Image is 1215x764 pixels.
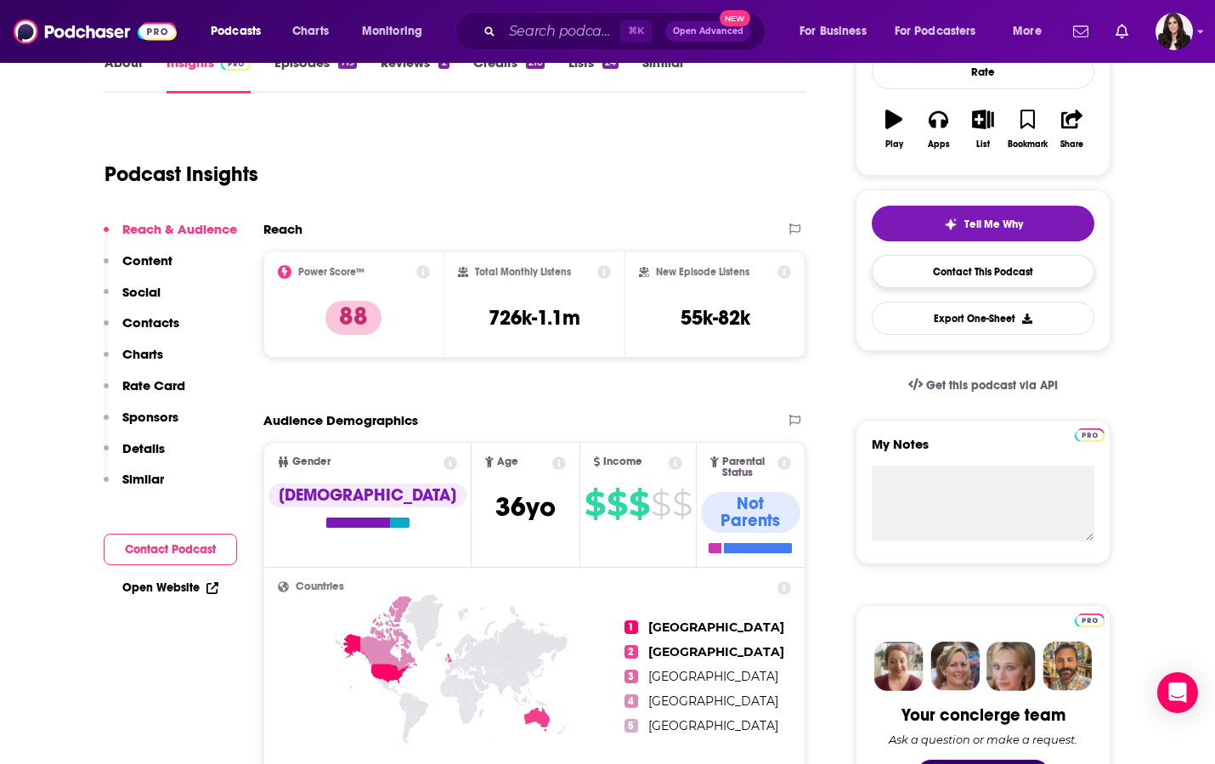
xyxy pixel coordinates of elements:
a: Open Website [122,580,218,595]
button: List [961,99,1005,160]
p: Charts [122,346,163,362]
button: Contacts [104,314,179,346]
div: Search podcasts, credits, & more... [472,12,782,51]
img: Podchaser Pro [1075,614,1105,627]
span: Countries [296,581,344,592]
span: Podcasts [211,20,261,43]
a: Similar [642,54,684,93]
h1: Podcast Insights [105,161,258,187]
img: Jules Profile [986,642,1036,691]
a: InsightsPodchaser Pro [167,54,251,93]
h2: Total Monthly Listens [475,266,571,278]
span: [GEOGRAPHIC_DATA] [648,620,784,635]
input: Search podcasts, credits, & more... [502,18,620,45]
span: 1 [624,620,638,634]
div: Apps [928,139,950,150]
span: Charts [292,20,329,43]
a: About [105,54,143,93]
a: Contact This Podcast [872,255,1094,288]
span: 5 [624,719,638,733]
button: Apps [916,99,960,160]
button: Contact Podcast [104,534,237,565]
p: Social [122,284,161,300]
p: Content [122,252,172,269]
span: For Business [800,20,867,43]
button: Charts [104,346,163,377]
p: Sponsors [122,409,178,425]
div: Rate [872,54,1094,89]
span: Parental Status [722,456,775,478]
button: open menu [884,18,1001,45]
label: My Notes [872,436,1094,466]
img: Podchaser Pro [1075,428,1105,442]
span: [GEOGRAPHIC_DATA] [648,669,778,684]
span: [GEOGRAPHIC_DATA] [648,718,778,733]
button: Sponsors [104,409,178,440]
button: Show profile menu [1156,13,1193,50]
a: Charts [281,18,339,45]
a: Show notifications dropdown [1066,17,1095,46]
button: Rate Card [104,377,185,409]
button: Export One-Sheet [872,302,1094,335]
span: Get this podcast via API [926,378,1058,393]
div: Bookmark [1008,139,1048,150]
img: Sydney Profile [874,642,924,691]
span: 2 [624,645,638,659]
button: Similar [104,471,164,502]
span: [GEOGRAPHIC_DATA] [648,644,784,659]
p: Contacts [122,314,179,331]
span: Logged in as RebeccaShapiro [1156,13,1193,50]
button: tell me why sparkleTell Me Why [872,206,1094,241]
img: Podchaser - Follow, Share and Rate Podcasts [14,15,177,48]
span: $ [651,490,670,518]
span: Age [497,456,518,467]
a: Lists24 [568,54,619,93]
div: Share [1060,139,1083,150]
p: 88 [325,301,381,335]
a: Credits216 [473,54,545,93]
button: open menu [1001,18,1063,45]
span: ⌘ K [620,20,652,42]
h3: 55k-82k [681,305,750,331]
button: Content [104,252,172,284]
span: $ [629,490,649,518]
a: Pro website [1075,611,1105,627]
h2: Audience Demographics [263,412,418,428]
span: More [1013,20,1042,43]
button: Details [104,440,165,472]
p: Rate Card [122,377,185,393]
img: tell me why sparkle [944,218,958,231]
span: New [720,10,750,26]
div: Play [885,139,903,150]
button: Reach & Audience [104,221,237,252]
span: 3 [624,670,638,683]
span: Monitoring [362,20,422,43]
span: Open Advanced [673,27,743,36]
div: Open Intercom Messenger [1157,672,1198,713]
span: 4 [624,694,638,708]
p: Reach & Audience [122,221,237,237]
span: [GEOGRAPHIC_DATA] [648,693,778,709]
a: Get this podcast via API [895,365,1071,406]
button: Play [872,99,916,160]
img: Barbara Profile [930,642,980,691]
div: List [976,139,990,150]
span: Tell Me Why [964,218,1023,231]
button: open menu [788,18,888,45]
a: Pro website [1075,426,1105,442]
button: open menu [350,18,444,45]
h2: Reach [263,221,302,237]
span: Income [603,456,642,467]
button: Social [104,284,161,315]
h3: 726k-1.1m [489,305,580,331]
div: [DEMOGRAPHIC_DATA] [268,484,466,507]
a: Reviews2 [381,54,449,93]
p: Similar [122,471,164,487]
button: open menu [199,18,283,45]
span: 36 yo [495,490,556,523]
span: For Podcasters [895,20,976,43]
img: User Profile [1156,13,1193,50]
div: Your concierge team [901,705,1065,726]
div: Not Parents [701,492,800,533]
button: Bookmark [1005,99,1049,160]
